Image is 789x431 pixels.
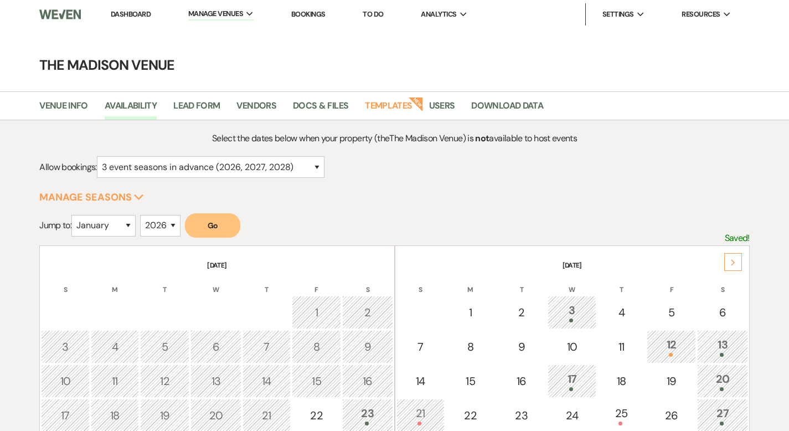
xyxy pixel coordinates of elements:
div: 14 [249,373,285,389]
th: M [91,271,139,295]
div: 24 [554,407,590,424]
th: S [41,271,89,295]
th: S [697,271,747,295]
div: 5 [653,304,690,321]
span: Jump to: [39,219,71,231]
th: M [446,271,495,295]
div: 22 [298,407,335,424]
div: 8 [452,338,489,355]
div: 2 [348,304,386,321]
a: Venue Info [39,99,88,120]
div: 13 [197,373,235,389]
span: Settings [602,9,634,20]
a: Templates [365,99,412,120]
div: 14 [403,373,439,389]
div: 19 [653,373,690,389]
a: Vendors [236,99,276,120]
div: 25 [604,405,640,425]
div: 18 [604,373,640,389]
div: 22 [452,407,489,424]
th: S [396,271,445,295]
span: Resources [682,9,720,20]
div: 23 [348,405,386,425]
div: 26 [653,407,690,424]
th: [DATE] [396,247,748,270]
div: 3 [554,302,590,322]
div: 10 [554,338,590,355]
div: 15 [452,373,489,389]
div: 12 [146,373,183,389]
div: 5 [146,338,183,355]
a: Bookings [291,9,326,19]
img: Weven Logo [39,3,81,26]
th: T [140,271,189,295]
div: 17 [554,371,590,391]
th: [DATE] [41,247,393,270]
span: Allow bookings: [39,161,96,173]
th: W [190,271,241,295]
th: F [647,271,696,295]
th: F [292,271,341,295]
a: To Do [363,9,383,19]
div: 4 [97,338,133,355]
th: T [243,271,291,295]
div: 2 [502,304,540,321]
button: Manage Seasons [39,192,144,202]
strong: not [475,132,489,144]
div: 9 [502,338,540,355]
a: Dashboard [111,9,151,19]
div: 20 [197,407,235,424]
div: 21 [249,407,285,424]
div: 11 [604,338,640,355]
div: 16 [348,373,386,389]
div: 6 [703,304,741,321]
div: 7 [249,338,285,355]
div: 12 [653,336,690,357]
div: 11 [97,373,133,389]
a: Users [429,99,455,120]
div: 18 [97,407,133,424]
div: 15 [298,373,335,389]
div: 4 [604,304,640,321]
div: 8 [298,338,335,355]
div: 16 [502,373,540,389]
div: 17 [47,407,83,424]
button: Go [185,213,240,238]
strong: New [408,96,424,111]
a: Lead Form [173,99,220,120]
div: 10 [47,373,83,389]
div: 1 [452,304,489,321]
th: T [597,271,646,295]
div: 19 [146,407,183,424]
a: Docs & Files [293,99,348,120]
a: Download Data [471,99,543,120]
div: 27 [703,405,741,425]
div: 7 [403,338,439,355]
p: Saved! [725,231,750,245]
div: 1 [298,304,335,321]
div: 20 [703,371,741,391]
span: Analytics [421,9,456,20]
th: T [496,271,546,295]
div: 13 [703,336,741,357]
span: Manage Venues [188,8,243,19]
div: 21 [403,405,439,425]
div: 3 [47,338,83,355]
div: 9 [348,338,386,355]
p: Select the dates below when your property (the The Madison Venue ) is available to host events [128,131,661,146]
a: Availability [105,99,157,120]
th: S [342,271,393,295]
div: 23 [502,407,540,424]
th: W [548,271,596,295]
div: 6 [197,338,235,355]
